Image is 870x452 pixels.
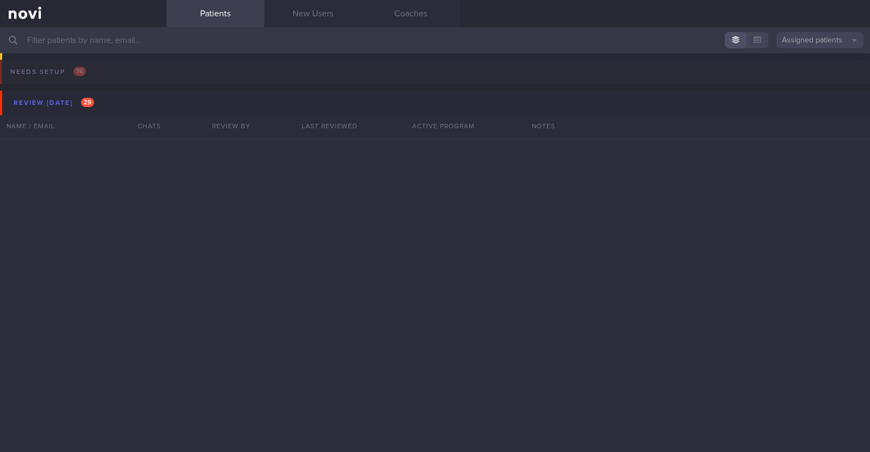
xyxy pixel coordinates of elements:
[378,115,509,137] div: Active Program
[281,115,378,137] div: Last Reviewed
[8,65,89,79] div: Needs setup
[525,115,870,137] div: Notes
[183,115,281,137] div: Review By
[81,98,94,107] span: 29
[123,115,166,137] div: Chats
[11,96,97,110] div: Review [DATE]
[776,32,863,48] button: Assigned patients
[73,67,86,76] span: 76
